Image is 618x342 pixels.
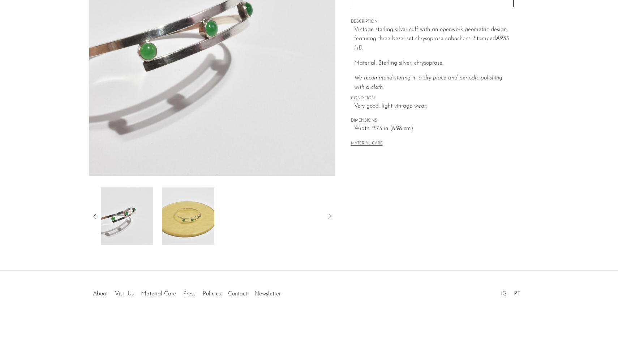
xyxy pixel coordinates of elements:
a: Visit Us [115,291,134,297]
span: Very good; light vintage wear. [354,102,514,111]
em: We recommend storing in a dry place and periodic polishing with a cloth. [354,75,502,90]
a: Contact [228,291,247,297]
img: Modernist Chrysoprase Cuff [101,187,153,245]
span: Width: 2.75 in (6.98 cm) [354,124,514,134]
button: MATERIAL CARE [351,141,383,147]
span: DIMENSIONS [351,118,514,124]
a: Press [183,291,196,297]
p: Material: Sterling silver, chrysoprase. [354,59,514,68]
a: About [93,291,108,297]
img: Modernist Chrysoprase Cuff [162,187,214,245]
a: Material Care [141,291,176,297]
span: CONDITION [351,95,514,102]
p: Vintage sterling silver cuff with an openwork geometric design, featuring three bezel-set chrysop... [354,25,514,53]
span: DESCRIPTION [351,19,514,25]
ul: Social Medias [497,285,524,299]
a: IG [501,291,507,297]
ul: Quick links [89,285,284,299]
a: PT [514,291,520,297]
a: Policies [203,291,221,297]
